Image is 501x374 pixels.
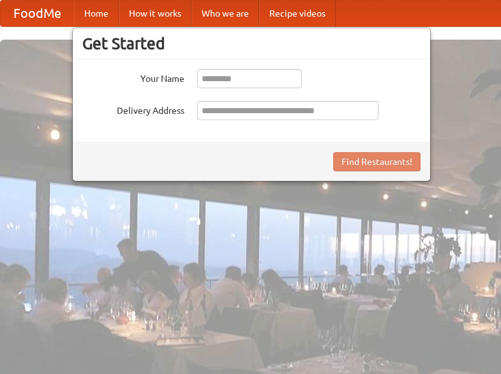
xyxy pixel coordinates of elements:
[82,69,184,85] label: Your Name
[119,1,191,26] a: How it works
[1,1,74,26] a: FoodMe
[259,1,336,26] a: Recipe videos
[74,1,119,26] a: Home
[191,1,259,26] a: Who we are
[82,34,421,53] h3: Get Started
[82,101,184,117] label: Delivery Address
[333,152,421,171] button: Find Restaurants!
